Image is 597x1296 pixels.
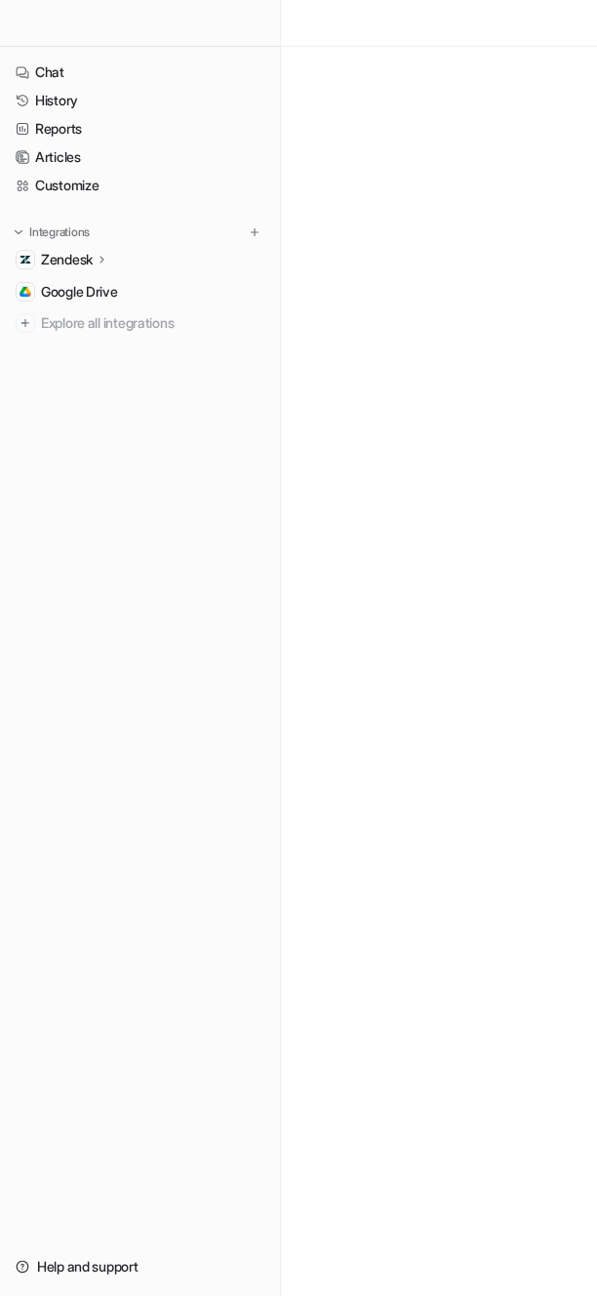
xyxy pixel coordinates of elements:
[8,1253,272,1280] a: Help and support
[8,309,272,337] a: Explore all integrations
[8,223,96,242] button: Integrations
[29,224,90,240] p: Integrations
[8,172,272,199] a: Customize
[41,282,118,302] span: Google Drive
[248,225,261,239] img: menu_add.svg
[12,225,25,239] img: expand menu
[16,313,35,333] img: explore all integrations
[41,250,93,269] p: Zendesk
[20,254,31,265] img: Zendesk
[41,307,264,339] span: Explore all integrations
[8,143,272,171] a: Articles
[8,115,272,142] a: Reports
[20,286,31,298] img: Google Drive
[8,59,272,86] a: Chat
[8,278,272,305] a: Google DriveGoogle Drive
[8,87,272,114] a: History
